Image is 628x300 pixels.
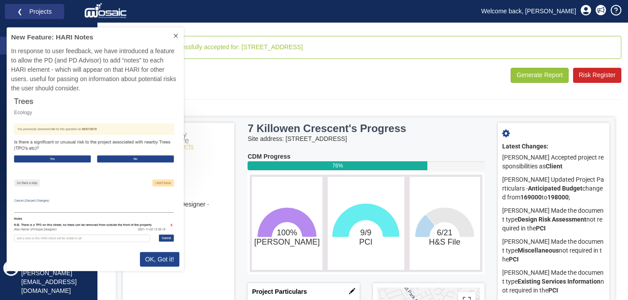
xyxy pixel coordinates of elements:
b: Existing Services Information [518,278,601,285]
a: ❮ Projects [11,6,58,17]
tspan: H&S File [429,238,460,246]
div: Profile [3,260,19,296]
b: Miscellaneous [518,247,559,254]
b: Client [546,163,562,170]
div: [PERSON_NAME][EMAIL_ADDRESS][DOMAIN_NAME] [21,269,88,296]
div: [PERSON_NAME] Made the document type not required in the [502,266,605,297]
div: [PERSON_NAME] Made the document type not required in the [502,204,605,235]
div: [PERSON_NAME] Updated Project Particulars - changed from to ; [502,173,605,204]
svg: 100%​HARI [254,179,320,268]
a: Welcome back, [PERSON_NAME] [475,4,583,18]
button: Generate Report [511,68,568,83]
div: Responsibilities successfully accepted for: [STREET_ADDRESS] [111,36,621,59]
svg: 6/21​H&S File [412,179,477,268]
span: Minimize Menu [6,232,13,240]
div: [PERSON_NAME] Accepted project responsibilities as [502,151,605,173]
text: 6/21 [429,228,460,246]
div: [PERSON_NAME] Made the document type not required in the [502,235,605,266]
tspan: [PERSON_NAME] [254,238,320,247]
h3: 7 Killowen Crescent's Progress [248,123,442,134]
tspan: PCI [359,238,372,246]
text: 100% [254,228,320,247]
b: 198000 [547,194,569,201]
b: PCI [536,225,546,232]
b: 169000 [520,194,542,201]
svg: 9/9​PCI [330,179,402,268]
b: Anticipated Budget [528,185,582,192]
img: logo_white.png [84,2,129,20]
b: PCI [509,256,519,263]
div: CDM Progress [248,152,485,161]
div: Site address: [STREET_ADDRESS] [248,135,485,144]
div: Latest Changes: [502,142,605,151]
div: 76% [248,161,427,170]
b: PCI [548,287,558,294]
a: Project Particulars [252,288,307,295]
b: Design Risk Assessment [518,216,586,223]
a: Risk Register [573,68,621,83]
text: 9/9 [359,228,372,246]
